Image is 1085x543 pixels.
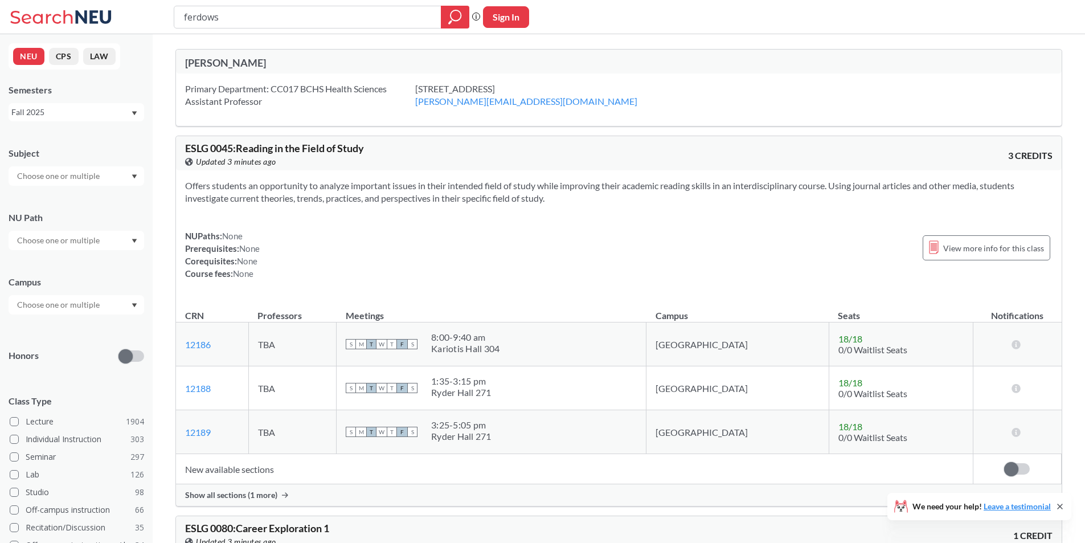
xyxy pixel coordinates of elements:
[10,432,144,447] label: Individual Instruction
[829,298,973,322] th: Seats
[9,395,144,407] span: Class Type
[10,520,144,535] label: Recitation/Discussion
[431,419,492,431] div: 3:25 - 5:05 pm
[838,333,862,344] span: 18 / 18
[356,383,366,393] span: M
[176,484,1062,506] div: Show all sections (1 more)
[10,503,144,517] label: Off-campus instruction
[387,339,397,349] span: T
[183,7,433,27] input: Class, professor, course number, "phrase"
[415,83,666,108] div: [STREET_ADDRESS]
[9,276,144,288] div: Campus
[356,339,366,349] span: M
[9,211,144,224] div: NU Path
[366,427,376,437] span: T
[366,339,376,349] span: T
[9,147,144,160] div: Subject
[838,377,862,388] span: 18 / 18
[176,454,973,484] td: New available sections
[483,6,529,28] button: Sign In
[356,427,366,437] span: M
[132,111,137,116] svg: Dropdown arrow
[248,410,336,454] td: TBA
[366,383,376,393] span: T
[132,239,137,243] svg: Dropdown arrow
[10,485,144,500] label: Studio
[239,243,260,254] span: None
[448,9,462,25] svg: magnifying glass
[248,322,336,366] td: TBA
[135,504,144,516] span: 66
[397,427,407,437] span: F
[49,48,79,65] button: CPS
[415,96,637,107] a: [PERSON_NAME][EMAIL_ADDRESS][DOMAIN_NAME]
[376,383,387,393] span: W
[838,421,862,432] span: 18 / 18
[646,410,829,454] td: [GEOGRAPHIC_DATA]
[185,427,211,438] a: 12189
[407,383,417,393] span: S
[130,468,144,481] span: 126
[135,521,144,534] span: 35
[376,427,387,437] span: W
[912,503,1051,511] span: We need your help!
[237,256,257,266] span: None
[943,241,1044,255] span: View more info for this class
[838,388,907,399] span: 0/0 Waitlist Seats
[9,103,144,121] div: Fall 2025Dropdown arrow
[132,303,137,308] svg: Dropdown arrow
[11,169,107,183] input: Choose one or multiple
[10,414,144,429] label: Lecture
[132,174,137,179] svg: Dropdown arrow
[346,383,356,393] span: S
[9,166,144,186] div: Dropdown arrow
[83,48,116,65] button: LAW
[248,366,336,410] td: TBA
[9,349,39,362] p: Honors
[130,451,144,463] span: 297
[233,268,253,279] span: None
[222,231,243,241] span: None
[248,298,336,322] th: Professors
[838,344,907,355] span: 0/0 Waitlist Seats
[838,432,907,443] span: 0/0 Waitlist Seats
[646,298,829,322] th: Campus
[185,339,211,350] a: 12186
[1008,149,1053,162] span: 3 CREDITS
[397,339,407,349] span: F
[431,387,492,398] div: Ryder Hall 271
[185,522,329,534] span: ESLG 0080 : Career Exploration 1
[185,230,260,280] div: NUPaths: Prerequisites: Corequisites: Course fees:
[185,490,277,500] span: Show all sections (1 more)
[346,427,356,437] span: S
[11,298,107,312] input: Choose one or multiple
[387,383,397,393] span: T
[126,415,144,428] span: 1904
[431,332,499,343] div: 8:00 - 9:40 am
[973,298,1061,322] th: Notifications
[185,383,211,394] a: 12188
[9,84,144,96] div: Semesters
[185,142,364,154] span: ESLG 0045 : Reading in the Field of Study
[185,83,415,108] div: Primary Department: CC017 BCHS Health Sciences Assistant Professor
[441,6,469,28] div: magnifying glass
[196,156,276,168] span: Updated 3 minutes ago
[9,231,144,250] div: Dropdown arrow
[646,366,829,410] td: [GEOGRAPHIC_DATA]
[376,339,387,349] span: W
[397,383,407,393] span: F
[10,450,144,464] label: Seminar
[984,501,1051,511] a: Leave a testimonial
[11,234,107,247] input: Choose one or multiple
[11,106,130,119] div: Fall 2025
[431,375,492,387] div: 1:35 - 3:15 pm
[135,486,144,499] span: 98
[387,427,397,437] span: T
[646,322,829,366] td: [GEOGRAPHIC_DATA]
[185,56,619,69] div: [PERSON_NAME]
[431,343,499,354] div: Kariotis Hall 304
[9,295,144,315] div: Dropdown arrow
[407,427,417,437] span: S
[185,309,204,322] div: CRN
[1013,529,1053,542] span: 1 CREDIT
